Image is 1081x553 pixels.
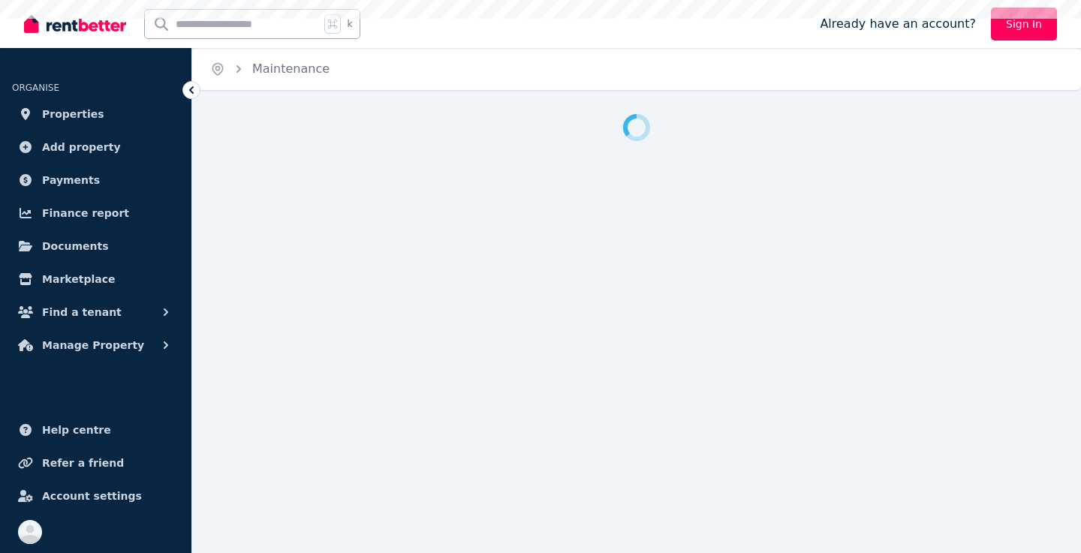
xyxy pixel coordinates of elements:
a: Maintenance [252,62,330,76]
span: Already have an account? [820,15,976,33]
button: Manage Property [12,330,179,360]
a: Documents [12,231,179,261]
a: Help centre [12,415,179,445]
span: Properties [42,105,104,123]
span: Help centre [42,421,111,439]
a: Marketplace [12,264,179,294]
a: Account settings [12,481,179,511]
span: k [347,18,352,30]
span: Refer a friend [42,454,124,472]
img: RentBetter [24,13,126,35]
a: Refer a friend [12,448,179,478]
span: Manage Property [42,336,144,354]
span: ORGANISE [12,83,59,93]
button: Find a tenant [12,297,179,327]
span: Account settings [42,487,142,505]
a: Add property [12,132,179,162]
span: Add property [42,138,121,156]
a: Sign In [991,8,1057,41]
span: Payments [42,171,100,189]
span: Marketplace [42,270,115,288]
a: Finance report [12,198,179,228]
a: Properties [12,99,179,129]
nav: Breadcrumb [192,48,348,90]
span: Finance report [42,204,129,222]
span: Documents [42,237,109,255]
span: Find a tenant [42,303,122,321]
a: Payments [12,165,179,195]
